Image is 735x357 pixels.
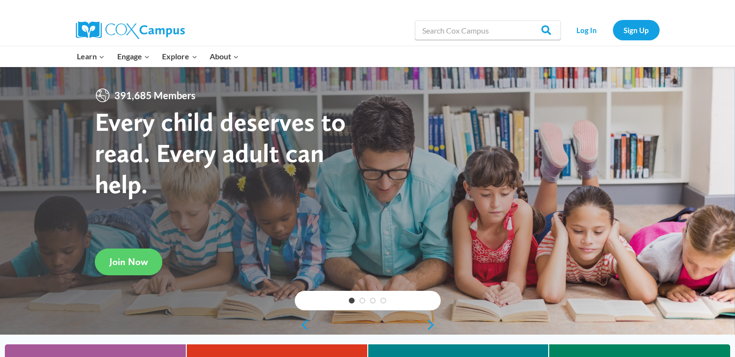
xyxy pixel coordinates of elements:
[566,20,608,40] a: Log In
[349,298,355,303] a: 1
[109,256,148,268] span: Join Now
[95,249,162,275] a: Join Now
[95,106,346,199] strong: Every child deserves to read. Every adult can help.
[76,21,185,39] img: Cox Campus
[295,319,309,331] a: previous
[162,50,197,63] span: Explore
[110,88,199,103] span: 391,685 Members
[71,46,245,67] nav: Primary Navigation
[370,298,376,303] a: 3
[295,315,441,335] div: content slider buttons
[380,298,386,303] a: 4
[613,20,660,40] a: Sign Up
[415,20,561,40] input: Search Cox Campus
[117,50,150,63] span: Engage
[566,20,660,40] nav: Secondary Navigation
[77,50,105,63] span: Learn
[210,50,239,63] span: About
[359,298,365,303] a: 2
[426,319,441,331] a: next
